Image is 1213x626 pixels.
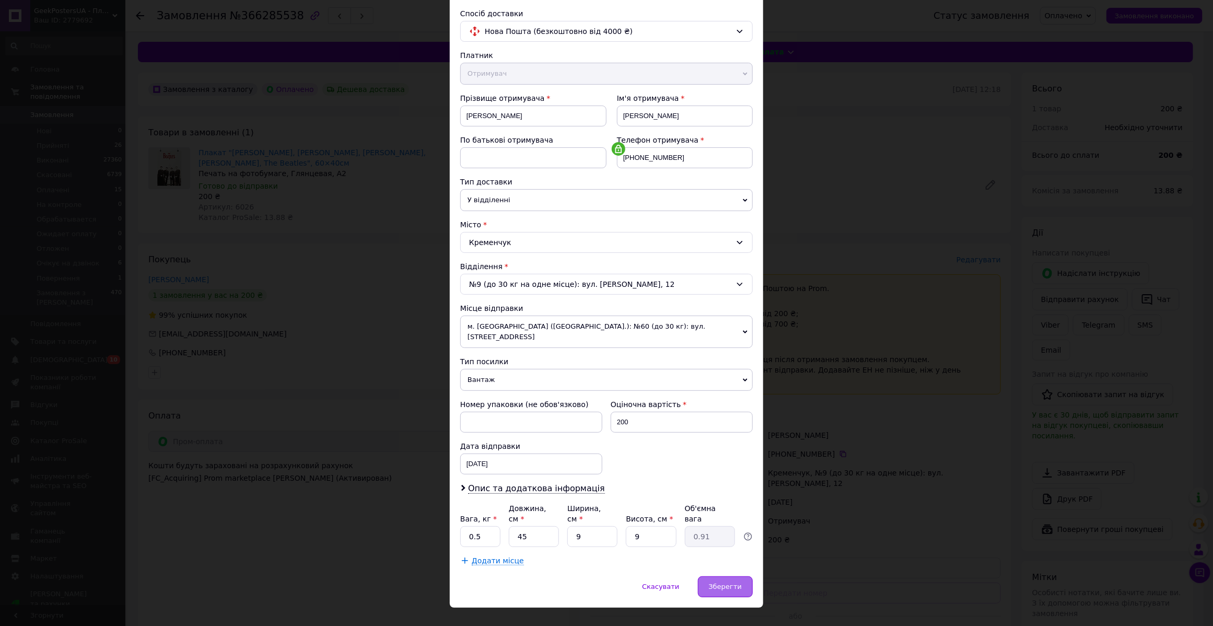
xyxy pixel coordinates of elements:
input: +380 [617,147,753,168]
div: Відділення [460,261,753,272]
span: Платник [460,51,493,60]
span: У відділенні [460,189,753,211]
span: Прізвище отримувача [460,94,545,102]
span: Вантаж [460,369,753,391]
span: Зберегти [709,583,742,590]
span: м. [GEOGRAPHIC_DATA] ([GEOGRAPHIC_DATA].): №60 (до 30 кг): вул. [STREET_ADDRESS] [460,316,753,348]
label: Вага, кг [460,515,497,523]
span: Тип посилки [460,357,508,366]
div: Місто [460,219,753,230]
label: Висота, см [626,515,673,523]
div: Спосіб доставки [460,8,753,19]
span: Телефон отримувача [617,136,698,144]
div: Дата відправки [460,441,602,451]
span: Додати місце [472,557,524,565]
span: Скасувати [642,583,679,590]
span: Нова Пошта (безкоштовно від 4000 ₴) [485,26,731,37]
label: Ширина, см [567,504,601,523]
span: Місце відправки [460,304,523,312]
span: Опис та додаткова інформація [468,483,605,494]
div: Номер упаковки (не обов'язково) [460,399,602,410]
label: Довжина, см [509,504,546,523]
span: Ім'я отримувача [617,94,679,102]
span: По батькові отримувача [460,136,553,144]
div: Оціночна вартість [611,399,753,410]
div: №9 (до 30 кг на одне місце): вул. [PERSON_NAME], 12 [460,274,753,295]
div: Об'ємна вага [685,503,735,524]
div: Кременчук [460,232,753,253]
span: Тип доставки [460,178,512,186]
span: Отримувач [460,63,753,85]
